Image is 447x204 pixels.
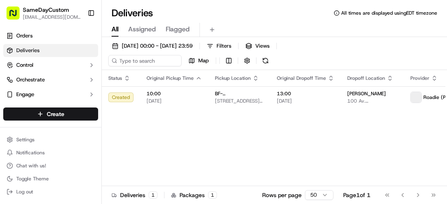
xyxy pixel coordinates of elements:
span: [DATE] [147,98,202,104]
button: Orchestrate [3,73,98,86]
span: 100 Av. [GEOGRAPHIC_DATA], [GEOGRAPHIC_DATA] [347,98,397,104]
span: [PERSON_NAME] [347,90,386,97]
span: Deliveries [16,47,39,54]
button: [EMAIL_ADDRESS][DOMAIN_NAME] [23,14,81,20]
span: Views [255,42,270,50]
div: Packages [171,191,217,199]
span: Original Dropoff Time [277,75,326,81]
span: Provider [410,75,429,81]
button: Refresh [260,55,271,66]
span: Original Pickup Time [147,75,194,81]
button: [DATE] 00:00 - [DATE] 23:59 [108,40,196,52]
button: Engage [3,88,98,101]
span: Filters [217,42,231,50]
button: Notifications [3,147,98,158]
button: Map [185,55,213,66]
span: Create [47,110,64,118]
button: Views [242,40,273,52]
button: Log out [3,186,98,197]
span: Flagged [166,24,190,34]
span: Assigned [128,24,156,34]
span: Orders [16,32,33,39]
span: [STREET_ADDRESS][US_STATE] [215,98,264,104]
div: Deliveries [112,191,158,199]
div: 1 [149,191,158,199]
button: Toggle Theme [3,173,98,184]
span: Toggle Theme [16,175,49,182]
span: Pickup Location [215,75,251,81]
button: Chat with us! [3,160,98,171]
span: Control [16,61,33,69]
span: All [112,24,118,34]
a: Orders [3,29,98,42]
span: 13:00 [277,90,334,97]
span: Map [198,57,209,64]
p: Rows per page [262,191,302,199]
span: All times are displayed using EDT timezone [341,10,437,16]
button: SameDayCustom [23,6,69,14]
span: 10:00 [147,90,202,97]
span: Chat with us! [16,162,46,169]
button: Filters [203,40,235,52]
button: Create [3,107,98,121]
span: Status [108,75,122,81]
span: Dropoff Location [347,75,385,81]
button: SameDayCustom[EMAIL_ADDRESS][DOMAIN_NAME] [3,3,84,23]
span: Settings [16,136,35,143]
button: Control [3,59,98,72]
span: [DATE] 00:00 - [DATE] 23:59 [122,42,193,50]
button: Settings [3,134,98,145]
h1: Deliveries [112,7,153,20]
input: Type to search [108,55,182,66]
div: 1 [208,191,217,199]
span: Orchestrate [16,76,45,83]
span: Engage [16,91,34,98]
span: Notifications [16,149,45,156]
span: [DATE] [277,98,334,104]
span: BF-[GEOGRAPHIC_DATA] [215,90,264,97]
span: Log out [16,189,33,195]
div: Page 1 of 1 [343,191,370,199]
a: Deliveries [3,44,98,57]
